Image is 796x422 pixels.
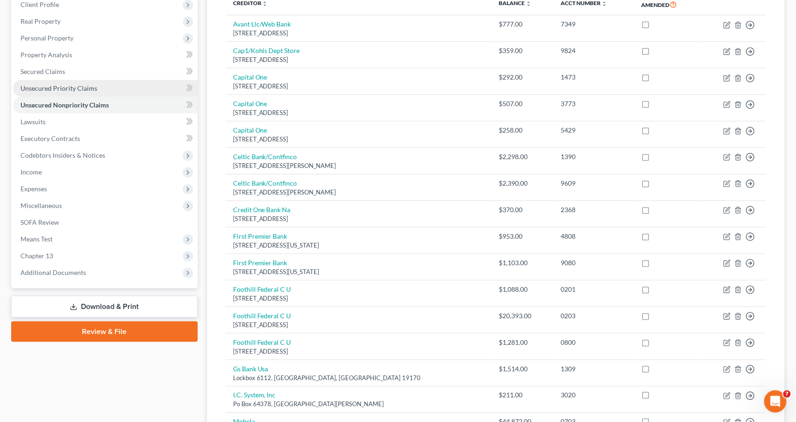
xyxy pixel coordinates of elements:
[526,1,531,7] i: unfold_more
[233,268,484,276] div: [STREET_ADDRESS][US_STATE]
[561,179,627,188] div: 9609
[11,322,198,342] a: Review & File
[233,294,484,303] div: [STREET_ADDRESS]
[499,73,546,82] div: $292.00
[20,51,72,59] span: Property Analysis
[561,338,627,347] div: 0800
[233,391,276,399] a: I.C. System, Inc
[13,80,198,97] a: Unsecured Priority Claims
[13,97,198,114] a: Unsecured Nonpriority Claims
[20,0,59,8] span: Client Profile
[20,185,47,193] span: Expenses
[499,285,546,294] div: $1,088.00
[233,365,268,373] a: Gs Bank Usa
[561,364,627,374] div: 1309
[233,206,291,214] a: Credit One Bank Na
[499,364,546,374] div: $1,514.00
[233,232,288,240] a: First Premier Bank
[783,390,791,398] span: 7
[233,20,291,28] a: Avant Llc/Web Bank
[20,17,60,25] span: Real Property
[11,296,198,318] a: Download & Print
[561,126,627,135] div: 5429
[233,100,268,107] a: Capital One
[764,390,787,413] iframe: Intercom live chat
[561,73,627,82] div: 1473
[561,391,627,400] div: 3020
[602,1,608,7] i: unfold_more
[233,153,297,161] a: Celtic Bank/Contfinco
[499,311,546,321] div: $20,393.00
[233,214,484,223] div: [STREET_ADDRESS]
[20,101,109,109] span: Unsecured Nonpriority Claims
[499,338,546,347] div: $1,281.00
[233,400,484,409] div: Po Box 64378, [GEOGRAPHIC_DATA][PERSON_NAME]
[233,374,484,382] div: Lockbox 6112, [GEOGRAPHIC_DATA], [GEOGRAPHIC_DATA] 19170
[499,205,546,214] div: $370.00
[20,252,53,260] span: Chapter 13
[499,99,546,108] div: $507.00
[20,134,80,142] span: Executory Contracts
[233,29,484,38] div: [STREET_ADDRESS]
[233,55,484,64] div: [STREET_ADDRESS]
[13,130,198,147] a: Executory Contracts
[233,126,268,134] a: Capital One
[233,241,484,250] div: [STREET_ADDRESS][US_STATE]
[13,114,198,130] a: Lawsuits
[20,218,59,226] span: SOFA Review
[233,188,484,197] div: [STREET_ADDRESS][PERSON_NAME]
[499,46,546,55] div: $359.00
[20,168,42,176] span: Income
[561,311,627,321] div: 0203
[499,20,546,29] div: $777.00
[499,258,546,268] div: $1,103.00
[233,135,484,144] div: [STREET_ADDRESS]
[499,391,546,400] div: $211.00
[233,285,291,293] a: Foothill Federal C U
[233,82,484,91] div: [STREET_ADDRESS]
[561,152,627,161] div: 1390
[13,47,198,63] a: Property Analysis
[20,118,46,126] span: Lawsuits
[233,259,288,267] a: First Premier Bank
[20,34,74,42] span: Personal Property
[233,108,484,117] div: [STREET_ADDRESS]
[499,152,546,161] div: $2,298.00
[13,63,198,80] a: Secured Claims
[20,67,65,75] span: Secured Claims
[233,73,268,81] a: Capital One
[20,151,105,159] span: Codebtors Insiders & Notices
[561,232,627,241] div: 4808
[20,84,97,92] span: Unsecured Priority Claims
[233,47,300,54] a: Cap1/Kohls Dept Store
[561,285,627,294] div: 0201
[233,347,484,356] div: [STREET_ADDRESS]
[499,126,546,135] div: $258.00
[20,268,86,276] span: Additional Documents
[561,258,627,268] div: 9080
[13,214,198,231] a: SOFA Review
[561,99,627,108] div: 3773
[561,205,627,214] div: 2368
[20,201,62,209] span: Miscellaneous
[499,232,546,241] div: $953.00
[233,161,484,170] div: [STREET_ADDRESS][PERSON_NAME]
[20,235,53,243] span: Means Test
[561,46,627,55] div: 9824
[233,179,297,187] a: Celtic Bank/Contfinco
[499,179,546,188] div: $2,390.00
[233,338,291,346] a: Foothill Federal C U
[262,1,268,7] i: unfold_more
[561,20,627,29] div: 7349
[233,312,291,320] a: Foothill Federal C U
[233,321,484,329] div: [STREET_ADDRESS]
